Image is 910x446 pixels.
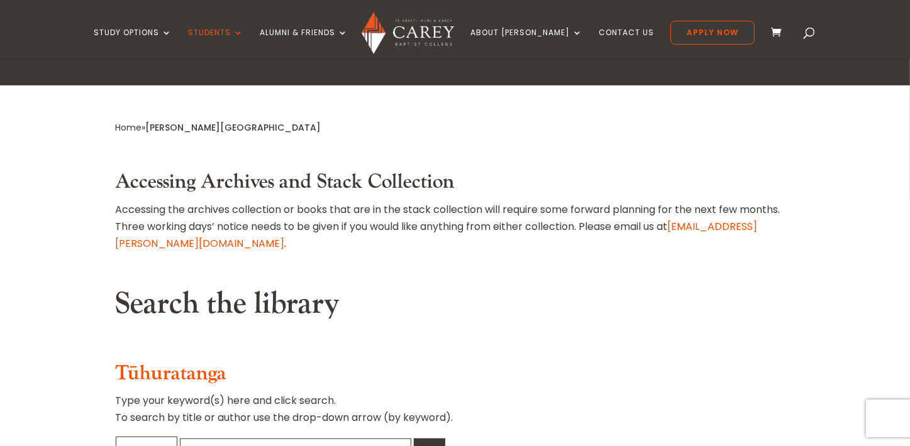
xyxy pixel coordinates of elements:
[116,170,795,200] h3: Accessing Archives and Stack Collection
[116,201,795,253] p: Accessing the archives collection or books that are in the stack collection will require some for...
[188,28,243,58] a: Students
[470,28,582,58] a: About [PERSON_NAME]
[116,121,142,134] a: Home
[116,121,321,134] span: »
[670,21,755,45] a: Apply Now
[116,362,795,392] h3: Tūhuratanga
[260,28,348,58] a: Alumni & Friends
[362,12,454,54] img: Carey Baptist College
[146,121,321,134] span: [PERSON_NAME][GEOGRAPHIC_DATA]
[116,286,795,329] h2: Search the library
[599,28,654,58] a: Contact Us
[116,392,795,436] p: Type your keyword(s) here and click search. To search by title or author use the drop-down arrow ...
[94,28,172,58] a: Study Options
